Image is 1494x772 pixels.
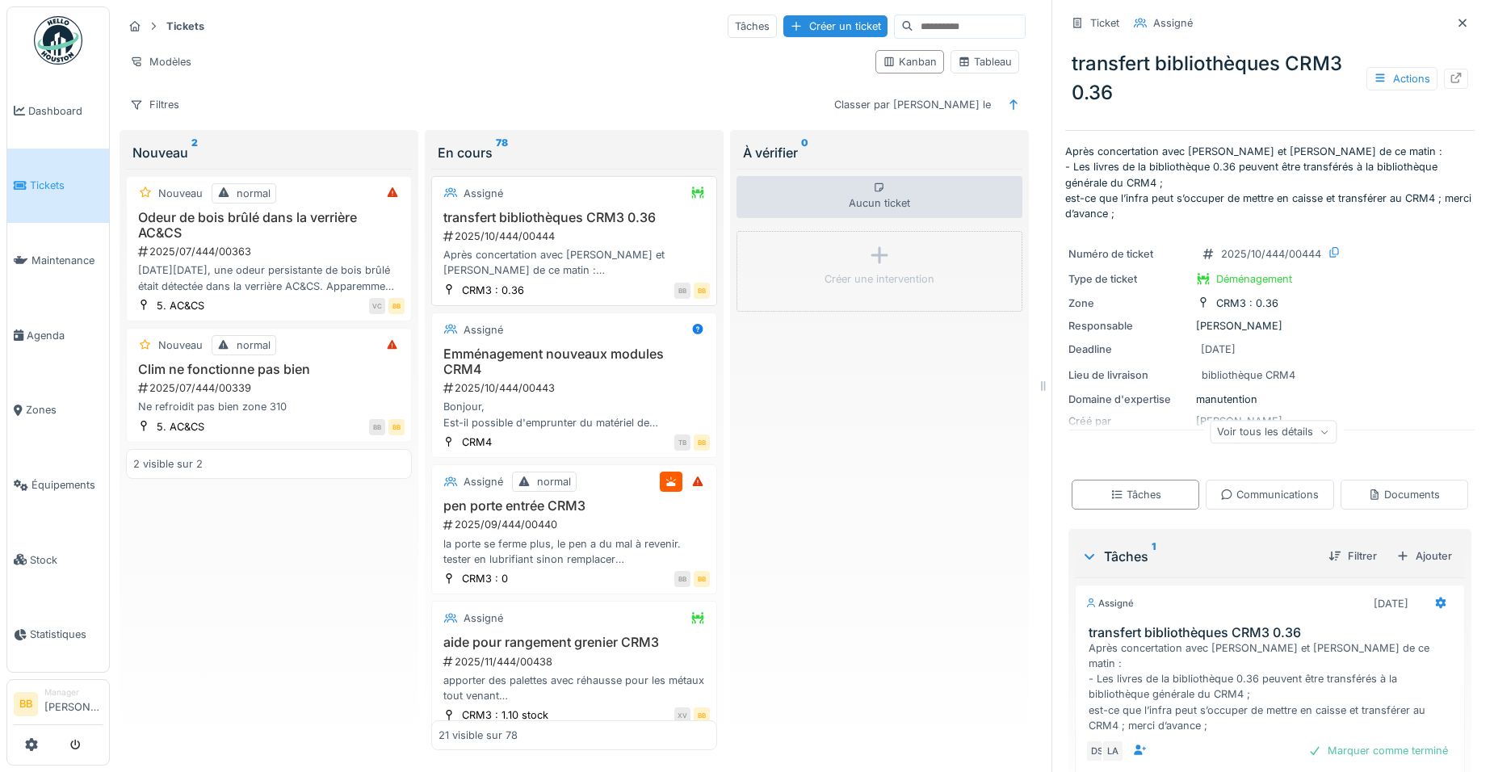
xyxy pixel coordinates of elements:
[883,54,937,69] div: Kanban
[442,654,710,669] div: 2025/11/444/00438
[14,686,103,725] a: BB Manager[PERSON_NAME]
[737,176,1022,218] div: Aucun ticket
[157,298,204,313] div: 5. AC&CS
[674,283,690,299] div: BB
[158,338,203,353] div: Nouveau
[439,673,710,703] div: apporter des palettes avec réhausse pour les métaux tout venant papiers Les vider au fur et à mer...
[369,419,385,435] div: BB
[157,419,204,434] div: 5. AC&CS
[160,19,211,34] strong: Tickets
[136,380,405,396] div: 2025/07/444/00339
[1068,318,1471,334] div: [PERSON_NAME]
[674,434,690,451] div: TB
[1068,392,1190,407] div: Domaine d'expertise
[1081,547,1316,566] div: Tâches
[694,283,710,299] div: BB
[439,346,710,377] h3: Emménagement nouveaux modules CRM4
[7,298,109,373] a: Agenda
[442,229,710,244] div: 2025/10/444/00444
[464,186,503,201] div: Assigné
[462,283,524,298] div: CRM3 : 0.36
[439,536,710,567] div: la porte se ferme plus, le pen a du mal à revenir. tester en lubrifiant sinon remplacer urgent ca...
[694,434,710,451] div: BB
[462,434,492,450] div: CRM4
[1302,740,1454,762] div: Marquer comme terminé
[31,253,103,268] span: Maintenance
[1068,342,1190,357] div: Deadline
[133,362,405,377] h3: Clim ne fonctionne pas bien
[158,186,203,201] div: Nouveau
[133,456,203,472] div: 2 visible sur 2
[728,15,777,38] div: Tâches
[827,93,998,116] div: Classer par [PERSON_NAME] le
[1085,597,1134,610] div: Assigné
[1089,640,1458,733] div: Après concertation avec [PERSON_NAME] et [PERSON_NAME] de ce matin : - Les livres de la bibliothè...
[439,728,518,743] div: 21 visible sur 78
[674,571,690,587] div: BB
[27,328,103,343] span: Agenda
[1090,15,1119,31] div: Ticket
[1068,318,1190,334] div: Responsable
[1065,144,1475,221] p: Après concertation avec [PERSON_NAME] et [PERSON_NAME] de ce matin : - Les livres de la bibliothè...
[1153,15,1193,31] div: Assigné
[7,223,109,298] a: Maintenance
[1221,246,1321,262] div: 2025/10/444/00444
[1220,487,1319,502] div: Communications
[388,419,405,435] div: BB
[1366,67,1437,90] div: Actions
[1374,596,1408,611] div: [DATE]
[958,54,1012,69] div: Tableau
[1068,392,1471,407] div: manutention
[123,50,199,73] div: Modèles
[132,143,405,162] div: Nouveau
[439,399,710,430] div: Bonjour, Est-il possible d'emprunter du matériel de déménagement au [GEOGRAPHIC_DATA] pour l'emmé...
[369,298,385,314] div: VC
[1102,740,1124,762] div: LA
[442,517,710,532] div: 2025/09/444/00440
[1216,296,1278,311] div: CRM3 : 0.36
[1065,43,1475,114] div: transfert bibliothèques CRM3 0.36
[136,244,405,259] div: 2025/07/444/00363
[1390,545,1458,567] div: Ajouter
[31,477,103,493] span: Équipements
[825,271,934,287] div: Créer une intervention
[442,380,710,396] div: 2025/10/444/00443
[462,707,548,723] div: CRM3 : 1.10 stock
[26,402,103,417] span: Zones
[44,686,103,721] li: [PERSON_NAME]
[1322,545,1383,567] div: Filtrer
[133,210,405,241] h3: Odeur de bois brûlé dans la verrière AC&CS
[133,399,405,414] div: Ne refroidit pas bien zone 310
[14,692,38,716] li: BB
[133,262,405,293] div: [DATE][DATE], une odeur persistante de bois brûlé était détectée dans la verrière AC&CS. Apparemm...
[783,15,888,37] div: Créer un ticket
[28,103,103,119] span: Dashboard
[1110,487,1161,502] div: Tâches
[388,298,405,314] div: BB
[694,571,710,587] div: BB
[1068,246,1190,262] div: Numéro de ticket
[462,571,508,586] div: CRM3 : 0
[464,322,503,338] div: Assigné
[743,143,1016,162] div: À vérifier
[694,707,710,724] div: BB
[537,474,571,489] div: normal
[438,143,711,162] div: En cours
[44,686,103,699] div: Manager
[30,627,103,642] span: Statistiques
[1202,367,1295,383] div: bibliothèque CRM4
[439,498,710,514] h3: pen porte entrée CRM3
[464,474,503,489] div: Assigné
[7,598,109,673] a: Statistiques
[464,610,503,626] div: Assigné
[1368,487,1440,502] div: Documents
[801,143,808,162] sup: 0
[30,552,103,568] span: Stock
[1201,342,1236,357] div: [DATE]
[496,143,508,162] sup: 78
[1068,367,1190,383] div: Lieu de livraison
[7,73,109,149] a: Dashboard
[439,247,710,278] div: Après concertation avec [PERSON_NAME] et [PERSON_NAME] de ce matin : - Les livres de la bibliothè...
[237,186,271,201] div: normal
[191,143,198,162] sup: 2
